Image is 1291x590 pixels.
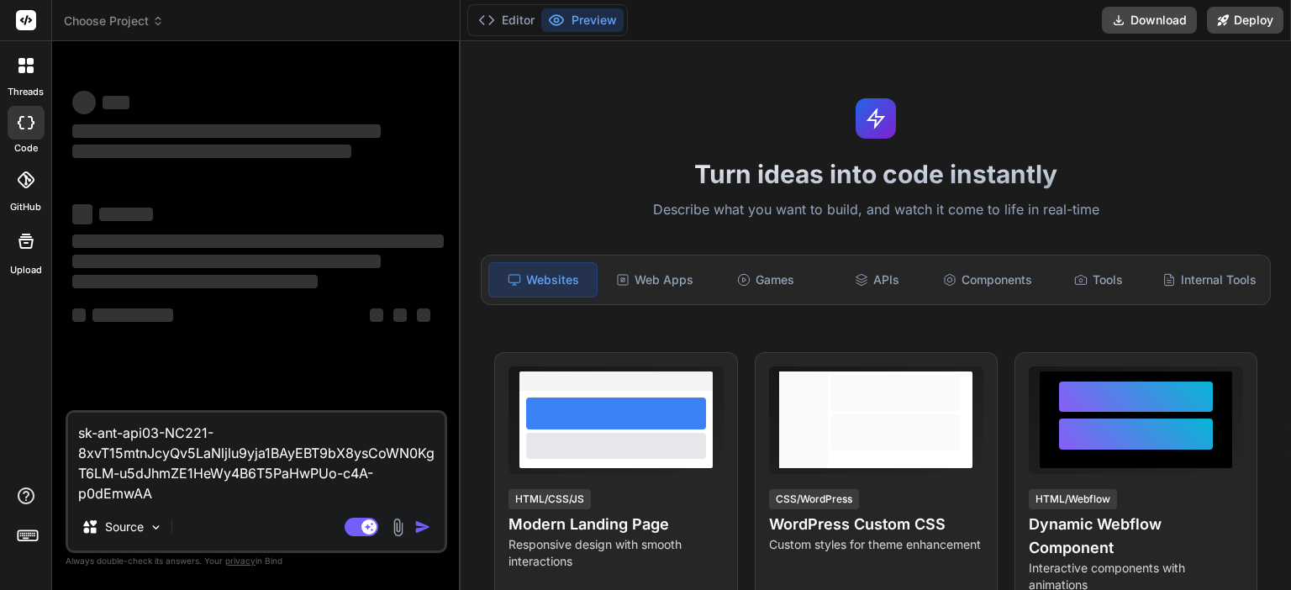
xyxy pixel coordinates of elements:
p: Responsive design with smooth interactions [508,536,723,570]
div: CSS/WordPress [769,489,859,509]
button: Preview [541,8,624,32]
span: ‌ [99,208,153,221]
span: ‌ [370,308,383,322]
span: ‌ [72,234,444,248]
p: Always double-check its answers. Your in Bind [66,553,447,569]
div: Tools [1045,262,1152,298]
h1: Turn ideas into code instantly [471,159,1281,189]
span: ‌ [72,275,318,288]
div: HTML/CSS/JS [508,489,591,509]
span: ‌ [92,308,173,322]
p: Custom styles for theme enhancement [769,536,983,553]
div: Components [934,262,1041,298]
div: Games [712,262,819,298]
div: Internal Tools [1156,262,1263,298]
label: threads [8,85,44,99]
img: attachment [388,518,408,537]
img: Pick Models [149,520,163,535]
div: Websites [488,262,598,298]
span: ‌ [72,204,92,224]
img: icon [414,519,431,535]
h4: WordPress Custom CSS [769,513,983,536]
p: Describe what you want to build, and watch it come to life in real-time [471,199,1281,221]
span: Choose Project [64,13,164,29]
label: GitHub [10,200,41,214]
span: ‌ [72,308,86,322]
button: Deploy [1207,7,1283,34]
span: ‌ [72,124,381,138]
span: ‌ [393,308,407,322]
div: APIs [823,262,930,298]
h4: Modern Landing Page [508,513,723,536]
label: code [14,141,38,155]
h4: Dynamic Webflow Component [1029,513,1243,560]
span: privacy [225,556,256,566]
span: ‌ [103,96,129,109]
span: ‌ [72,91,96,114]
textarea: sk-ant-api03-NC221-8xvT15mtnJcyQv5LaNljlu9yja1BAyEBT9bX8ysCoWN0KgT6LM-u5dJhmZE1HeWy4B6T5PaHwPUo-c... [68,413,445,503]
span: ‌ [72,145,351,158]
button: Editor [472,8,541,32]
p: Source [105,519,144,535]
label: Upload [10,263,42,277]
span: ‌ [72,255,381,268]
div: Web Apps [601,262,709,298]
span: ‌ [417,308,430,322]
div: HTML/Webflow [1029,489,1117,509]
button: Download [1102,7,1197,34]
